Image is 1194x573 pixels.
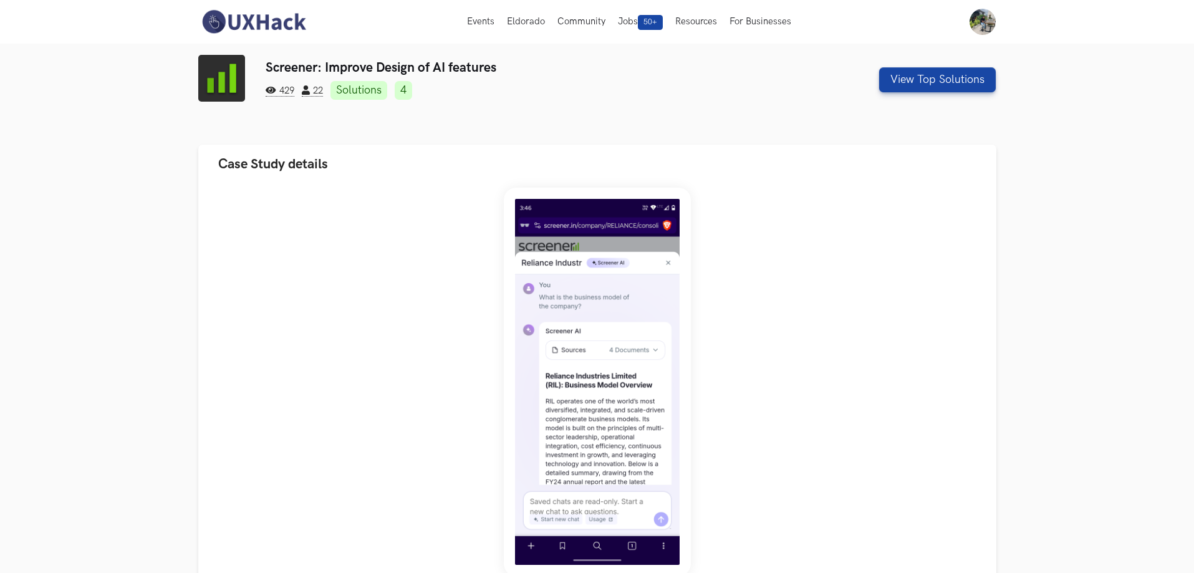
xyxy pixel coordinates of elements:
[638,15,663,30] span: 50+
[266,85,294,97] span: 429
[330,81,387,100] a: Solutions
[970,9,996,35] img: Your profile pic
[879,67,996,92] button: View Top Solutions
[395,81,412,100] a: 4
[198,9,309,35] img: UXHack-logo.png
[198,145,996,184] button: Case Study details
[198,55,245,102] img: Screener logo
[266,60,794,75] h3: Screener: Improve Design of AI features
[302,85,323,97] span: 22
[218,156,328,173] span: Case Study details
